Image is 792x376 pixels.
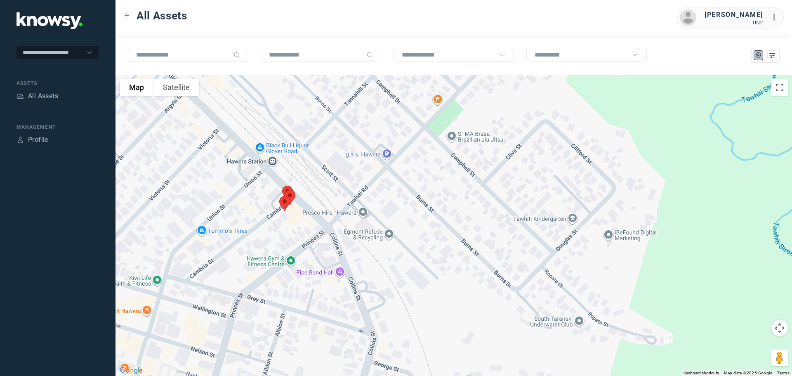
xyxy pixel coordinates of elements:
span: All Assets [137,8,187,23]
div: Management [16,123,99,131]
button: Show street map [120,79,153,96]
a: AssetsAll Assets [16,91,58,101]
button: Drag Pegman onto the map to open Street View [771,350,788,366]
div: : [771,12,781,24]
img: Google [118,365,145,376]
div: List [768,52,776,59]
div: Map [755,52,762,59]
tspan: ... [772,14,780,20]
a: Open this area in Google Maps (opens a new window) [118,365,145,376]
button: Keyboard shortcuts [684,370,719,376]
img: Application Logo [16,12,82,29]
div: Assets [16,80,99,87]
div: [PERSON_NAME] [705,10,763,20]
a: Terms (opens in new tab) [777,371,790,375]
span: Map data ©2025 Google [724,371,772,375]
div: Profile [28,135,48,145]
button: Toggle fullscreen view [771,79,788,96]
div: : [771,12,781,22]
img: avatar.png [680,9,696,26]
button: Show satellite imagery [153,79,199,96]
div: User [705,20,763,26]
div: Profile [16,136,24,144]
button: Map camera controls [771,320,788,336]
div: Assets [16,92,24,100]
a: ProfileProfile [16,135,48,145]
div: Search [366,52,373,58]
div: Search [233,52,240,58]
div: All Assets [28,91,58,101]
div: Toggle Menu [124,13,130,19]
